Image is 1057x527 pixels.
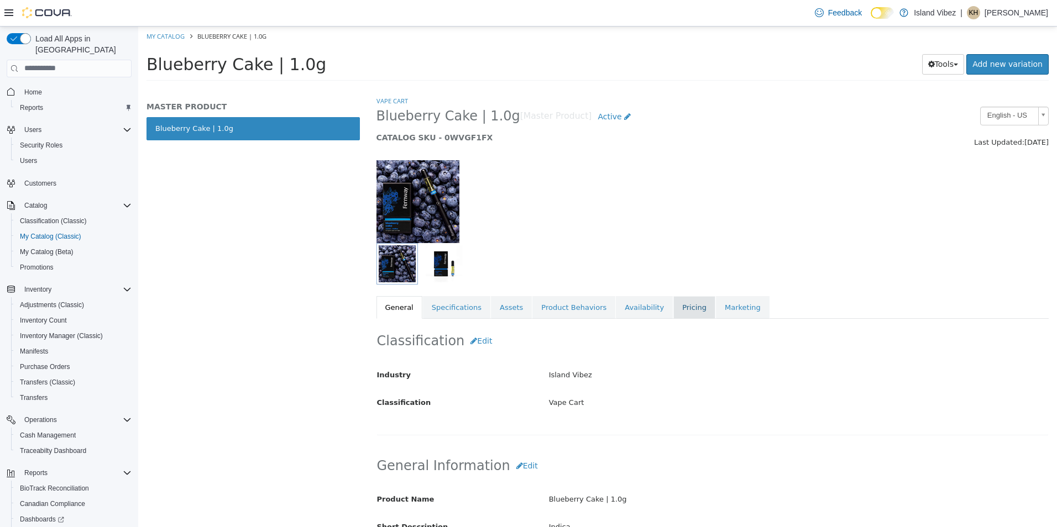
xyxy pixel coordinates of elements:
[15,298,132,312] span: Adjustments (Classic)
[20,347,48,356] span: Manifests
[20,217,87,225] span: Classification (Classic)
[20,466,132,479] span: Reports
[20,141,62,150] span: Security Roles
[24,285,51,294] span: Inventory
[8,6,46,14] a: My Catalog
[886,112,911,120] span: [DATE]
[15,261,132,274] span: Promotions
[15,298,88,312] a: Adjustments (Classic)
[24,179,56,188] span: Customers
[11,359,136,375] button: Purchase Orders
[20,301,84,309] span: Adjustments (Classic)
[15,154,41,167] a: Users
[15,429,132,442] span: Cash Management
[15,444,91,457] a: Traceabilty Dashboard
[239,344,273,352] span: Industry
[11,213,136,229] button: Classification (Classic)
[11,344,136,359] button: Manifests
[985,6,1048,19] p: [PERSON_NAME]
[20,393,48,402] span: Transfers
[15,329,107,342] a: Inventory Manager (Classic)
[2,282,136,297] button: Inventory
[20,232,81,241] span: My Catalog (Classic)
[15,139,67,152] a: Security Roles
[402,339,918,359] div: Island Vibez
[11,496,136,512] button: Canadian Compliance
[914,6,956,19] p: Island Vibez
[20,499,85,508] span: Canadian Compliance
[239,468,296,477] span: Product Name
[11,512,136,527] a: Dashboards
[20,177,61,190] a: Customers
[459,86,483,94] span: Active
[11,260,136,275] button: Promotions
[402,491,918,510] div: Indica
[238,270,284,293] a: General
[15,314,71,327] a: Inventory Count
[11,153,136,168] button: Users
[15,314,132,327] span: Inventory Count
[20,283,56,296] button: Inventory
[15,154,132,167] span: Users
[20,199,132,212] span: Catalog
[326,304,360,325] button: Edit
[15,329,132,342] span: Inventory Manager (Classic)
[842,80,911,99] a: English - US
[828,7,862,18] span: Feedback
[2,175,136,191] button: Customers
[2,198,136,213] button: Catalog
[969,6,978,19] span: KH
[960,6,962,19] p: |
[59,6,128,14] span: Blueberry Cake | 1.0g
[20,123,46,136] button: Users
[8,75,222,85] h5: MASTER PRODUCT
[20,86,46,99] a: Home
[20,199,51,212] button: Catalog
[402,367,918,386] div: Vape Cart
[20,466,52,479] button: Reports
[20,316,67,325] span: Inventory Count
[2,465,136,481] button: Reports
[11,100,136,115] button: Reports
[22,7,72,18] img: Cova
[2,122,136,138] button: Users
[238,70,270,78] a: Vape Cart
[402,463,918,483] div: Blueberry Cake | 1.0g
[239,496,310,504] span: Short Description
[11,328,136,344] button: Inventory Manager (Classic)
[843,81,896,98] span: English - US
[20,413,61,426] button: Operations
[15,497,90,510] a: Canadian Compliance
[24,88,42,97] span: Home
[238,134,321,217] img: 150
[967,6,980,19] div: Karen Henderson
[478,270,535,293] a: Availability
[453,80,499,101] a: Active
[8,91,222,114] a: Blueberry Cake | 1.0g
[15,345,53,358] a: Manifests
[20,331,103,340] span: Inventory Manager (Classic)
[11,428,136,443] button: Cash Management
[15,429,80,442] a: Cash Management
[20,431,76,440] span: Cash Management
[11,229,136,244] button: My Catalog (Classic)
[828,28,911,48] a: Add new variation
[353,270,394,293] a: Assets
[20,85,132,99] span: Home
[15,139,132,152] span: Security Roles
[20,283,132,296] span: Inventory
[20,362,70,371] span: Purchase Orders
[238,81,382,98] span: Blueberry Cake | 1.0g
[15,376,80,389] a: Transfers (Classic)
[535,270,577,293] a: Pricing
[20,378,75,387] span: Transfers (Classic)
[11,443,136,459] button: Traceabilty Dashboard
[15,497,132,510] span: Canadian Compliance
[20,263,54,272] span: Promotions
[11,138,136,153] button: Security Roles
[15,214,91,228] a: Classification (Classic)
[24,468,48,477] span: Reports
[15,214,132,228] span: Classification (Classic)
[15,245,132,259] span: My Catalog (Beta)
